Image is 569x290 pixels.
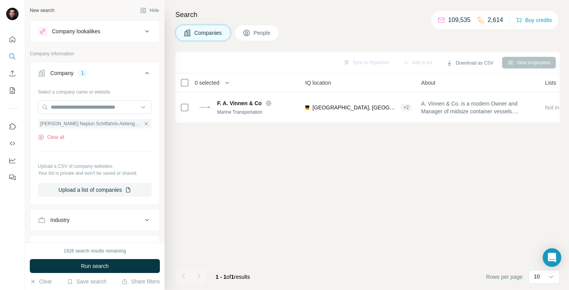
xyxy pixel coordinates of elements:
p: 109,535 [448,15,471,25]
p: Company information [30,50,160,57]
button: Company1 [30,64,159,85]
span: of [226,274,231,280]
span: A. Vinnen & Co. is a modern Owner and Manager of midsize container vessels. Currently our fleet c... [421,100,536,115]
div: 1 [78,70,87,77]
button: Company lookalikes [30,22,159,41]
button: Download as CSV [441,57,499,69]
p: 2,614 [488,15,503,25]
div: Company lookalikes [52,27,100,35]
button: Use Surfe on LinkedIn [6,119,19,133]
span: Companies [194,29,223,37]
button: Hide [135,5,165,16]
span: People [254,29,271,37]
button: My lists [6,84,19,97]
div: Industry [50,216,70,224]
button: Feedback [6,171,19,184]
div: New search [30,7,54,14]
span: Run search [81,262,109,270]
button: Quick start [6,32,19,46]
button: Clear [30,278,52,285]
button: Industry [30,211,159,229]
button: Share filters [122,278,160,285]
div: Open Intercom Messenger [543,248,561,267]
p: Upload a CSV of company websites. [38,163,152,170]
div: Company [50,69,74,77]
p: 10 [534,273,540,280]
span: 1 [231,274,234,280]
button: Use Surfe API [6,136,19,150]
button: Buy credits [516,15,552,26]
span: [PERSON_NAME] Neptun Schiffahrts-Aktiengesellschaft [40,120,142,127]
span: 🇩🇪 [303,104,309,111]
div: Marine Transportation [217,109,301,116]
button: Clear all [38,134,64,141]
span: results [216,274,250,280]
button: Upload a list of companies [38,183,152,197]
div: Select a company name or website [38,85,152,96]
span: About [421,79,435,87]
button: HQ location [30,237,159,256]
button: Dashboard [6,154,19,167]
p: Your list is private and won't be saved or shared. [38,170,152,177]
span: [GEOGRAPHIC_DATA], [GEOGRAPHIC_DATA]|[GEOGRAPHIC_DATA] [312,104,397,111]
span: F. A. Vinnen & Co [217,99,262,107]
button: Save search [67,278,106,285]
img: Logo of F. A. Vinnen & Co [199,101,211,114]
button: Run search [30,259,160,273]
span: Rows per page [486,273,523,281]
span: Lists [545,79,556,87]
span: 1 - 1 [216,274,226,280]
img: Avatar [6,8,19,20]
span: HQ location [303,79,331,87]
div: + 2 [400,104,412,111]
button: Enrich CSV [6,67,19,80]
span: 0 selected [195,79,219,87]
h4: Search [175,9,560,20]
button: Search [6,49,19,63]
div: 1926 search results remaining [64,247,126,254]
